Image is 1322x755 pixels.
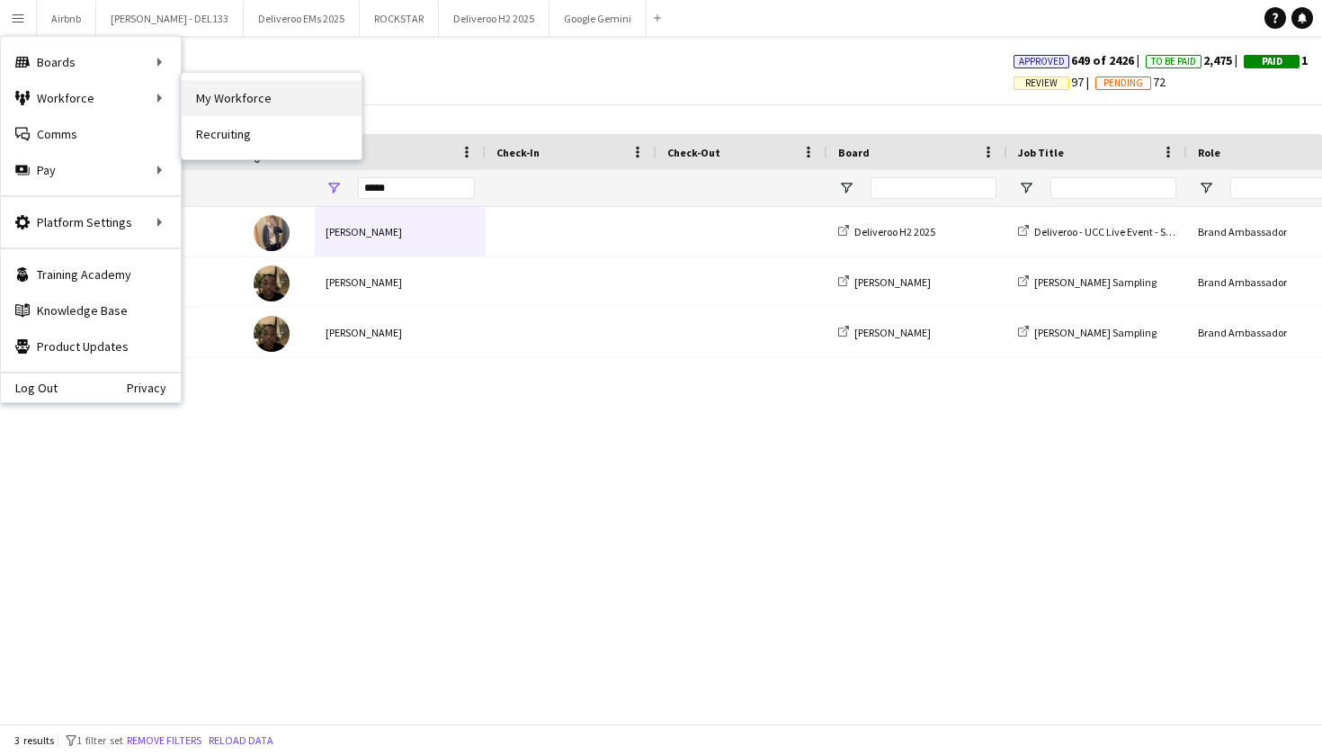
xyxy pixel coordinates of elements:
[182,116,362,152] a: Recruiting
[205,731,277,751] button: Reload data
[123,731,205,751] button: Remove filters
[254,265,290,301] img: Daniel Gordon-Jacobs
[1018,225,1178,238] a: Deliveroo - UCC Live Event - SBA
[1019,56,1065,67] span: Approved
[1198,146,1220,159] span: Role
[1018,180,1034,196] button: Open Filter Menu
[76,733,123,747] span: 1 filter set
[1034,225,1178,238] span: Deliveroo - UCC Live Event - SBA
[135,257,243,307] div: 8059
[1,152,181,188] div: Pay
[871,177,996,199] input: Board Filter Input
[360,1,439,36] button: ROCKSTAR
[358,177,475,199] input: Name Filter Input
[244,1,360,36] button: Deliveroo EMs 2025
[1,381,58,395] a: Log Out
[1018,146,1064,159] span: Job Title
[1018,326,1157,339] a: [PERSON_NAME] Sampling
[254,316,290,352] img: Daniel Gordon-Jacobs
[854,326,931,339] span: [PERSON_NAME]
[1050,177,1176,199] input: Job Title Filter Input
[1014,52,1146,68] span: 649 of 2426
[135,308,243,357] div: 8059
[1014,74,1095,90] span: 97
[838,180,854,196] button: Open Filter Menu
[1034,275,1157,289] span: [PERSON_NAME] Sampling
[1,116,181,152] a: Comms
[1,328,181,364] a: Product Updates
[1,44,181,80] div: Boards
[854,275,931,289] span: [PERSON_NAME]
[135,207,243,256] div: 10106
[1,80,181,116] div: Workforce
[549,1,647,36] button: Google Gemini
[1262,56,1282,67] span: Paid
[1025,77,1058,89] span: Review
[838,326,931,339] a: [PERSON_NAME]
[496,146,540,159] span: Check-In
[854,225,935,238] span: Deliveroo H2 2025
[667,146,720,159] span: Check-Out
[1,292,181,328] a: Knowledge Base
[326,180,342,196] button: Open Filter Menu
[1103,77,1143,89] span: Pending
[439,1,549,36] button: Deliveroo H2 2025
[838,146,870,159] span: Board
[838,275,931,289] a: [PERSON_NAME]
[1034,326,1157,339] span: [PERSON_NAME] Sampling
[315,308,486,357] div: [PERSON_NAME]
[1,204,181,240] div: Platform Settings
[182,80,362,116] a: My Workforce
[37,1,96,36] button: Airbnb
[1,256,181,292] a: Training Academy
[127,381,181,395] a: Privacy
[1198,180,1214,196] button: Open Filter Menu
[1151,56,1196,67] span: To Be Paid
[1018,275,1157,289] a: [PERSON_NAME] Sampling
[315,207,486,256] div: [PERSON_NAME]
[838,225,935,238] a: Deliveroo H2 2025
[96,1,244,36] button: [PERSON_NAME] - DEL133
[1146,52,1244,68] span: 2,475
[254,215,290,251] img: Jacob Jones
[315,257,486,307] div: [PERSON_NAME]
[1244,52,1308,68] span: 1
[1095,74,1166,90] span: 72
